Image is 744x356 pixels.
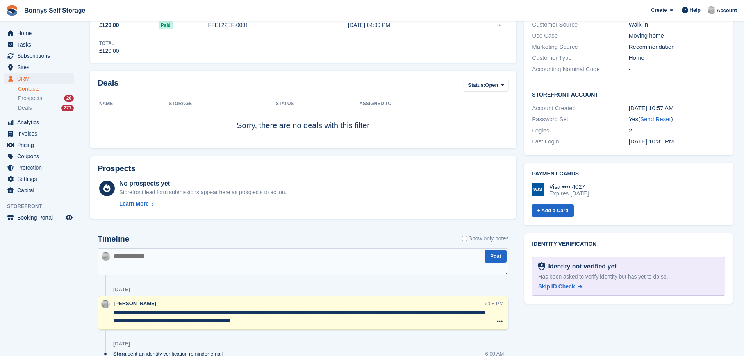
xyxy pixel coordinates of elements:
[629,138,674,145] time: 2025-04-17 21:31:47 UTC
[532,126,628,135] div: Logins
[17,50,64,61] span: Subscriptions
[532,65,628,74] div: Accounting Nominal Code
[64,213,74,222] a: Preview store
[532,54,628,63] div: Customer Type
[18,104,74,112] a: Deals 221
[629,126,725,135] div: 2
[17,174,64,184] span: Settings
[690,6,701,14] span: Help
[99,40,119,47] div: Total
[532,171,725,177] h2: Payment cards
[237,121,369,130] span: Sorry, there are no deals with this filter
[4,73,74,84] a: menu
[629,31,725,40] div: Moving home
[464,79,508,91] button: Status: Open
[4,62,74,73] a: menu
[6,5,18,16] img: stora-icon-8386f47178a22dfd0bd8f6a31ec36ba5ce8667c1dd55bd0f319d3a0aa187defe.svg
[113,341,130,347] div: [DATE]
[101,300,110,308] img: James Bonny
[532,115,628,124] div: Password Set
[17,128,64,139] span: Invoices
[4,28,74,39] a: menu
[629,20,725,29] div: Walk-in
[717,7,737,14] span: Account
[462,234,509,243] label: Show only notes
[18,85,74,93] a: Contacts
[532,241,725,247] h2: Identity verification
[485,81,498,89] span: Open
[102,252,110,261] img: James Bonny
[462,234,467,243] input: Show only notes
[485,250,507,263] button: Post
[638,116,673,122] span: ( )
[538,283,582,291] a: Skip ID Check
[468,81,485,89] span: Status:
[99,21,119,29] span: £120.00
[119,200,286,208] a: Learn More
[18,104,32,112] span: Deals
[4,162,74,173] a: menu
[4,140,74,150] a: menu
[549,183,589,190] div: Visa •••• 4027
[98,234,129,243] h2: Timeline
[98,98,169,110] th: Name
[629,65,725,74] div: -
[532,183,544,196] img: Visa Logo
[4,174,74,184] a: menu
[17,117,64,128] span: Analytics
[119,200,148,208] div: Learn More
[629,104,725,113] div: [DATE] 10:57 AM
[61,105,74,111] div: 221
[708,6,715,14] img: James Bonny
[532,90,725,98] h2: Storefront Account
[169,98,276,110] th: Storage
[538,273,719,281] div: Has been asked to verify identity but has yet to do so.
[4,185,74,196] a: menu
[208,21,321,29] div: FFE122EF-0001
[532,20,628,29] div: Customer Source
[17,73,64,84] span: CRM
[7,202,78,210] span: Storefront
[532,204,574,217] a: + Add a Card
[485,300,503,307] div: 6:58 PM
[18,95,42,102] span: Prospects
[629,54,725,63] div: Home
[532,137,628,146] div: Last Login
[4,117,74,128] a: menu
[17,140,64,150] span: Pricing
[4,128,74,139] a: menu
[21,4,88,17] a: Bonnys Self Storage
[114,301,156,306] span: [PERSON_NAME]
[629,43,725,52] div: Recommendation
[64,95,74,102] div: 20
[348,21,464,29] div: [DATE] 04:09 PM
[538,283,575,290] span: Skip ID Check
[17,151,64,162] span: Coupons
[17,185,64,196] span: Capital
[99,47,119,55] div: £120.00
[532,31,628,40] div: Use Case
[98,79,118,93] h2: Deals
[4,50,74,61] a: menu
[549,190,589,197] div: Expires [DATE]
[17,62,64,73] span: Sites
[651,6,667,14] span: Create
[18,94,74,102] a: Prospects 20
[17,212,64,223] span: Booking Portal
[640,116,671,122] a: Send Reset
[17,162,64,173] span: Protection
[359,98,508,110] th: Assigned to
[629,115,725,124] div: Yes
[4,212,74,223] a: menu
[538,262,545,271] img: Identity Verification Ready
[532,104,628,113] div: Account Created
[119,179,286,188] div: No prospects yet
[17,39,64,50] span: Tasks
[276,98,359,110] th: Status
[119,188,286,197] div: Storefront lead form submissions appear here as prospects to action.
[545,262,617,271] div: Identity not verified yet
[113,286,130,293] div: [DATE]
[532,43,628,52] div: Marketing Source
[4,151,74,162] a: menu
[98,164,136,173] h2: Prospects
